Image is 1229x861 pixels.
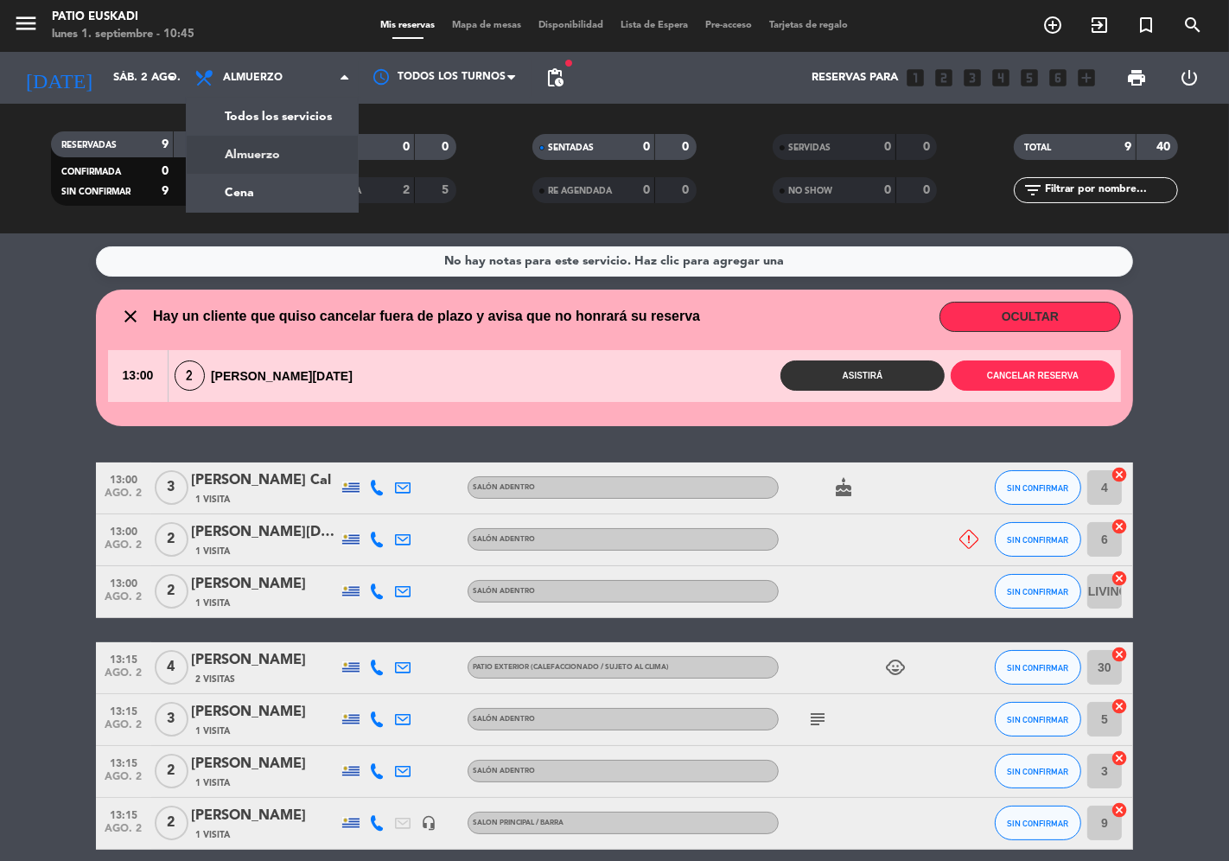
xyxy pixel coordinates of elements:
span: 13:00 [108,350,168,402]
span: Reservas para [812,71,898,85]
span: Disponibilidad [531,21,613,30]
span: Salón adentro [473,536,535,543]
span: NO SHOW [788,187,832,195]
span: ago. 2 [102,667,145,687]
i: power_settings_new [1179,67,1200,88]
span: 1 Visita [195,493,230,507]
strong: 5 [442,184,452,196]
div: [PERSON_NAME] [191,573,338,596]
span: Pre-acceso [697,21,761,30]
i: cancel [1111,749,1128,767]
span: SIN CONFIRMAR [1008,535,1069,545]
span: 2 [175,360,205,391]
span: Salón adentro [473,716,535,723]
button: SIN CONFIRMAR [995,574,1081,609]
span: 1 Visita [195,545,230,558]
span: TOTAL [1024,143,1051,152]
span: 13:00 [102,520,145,540]
i: turned_in_not [1136,15,1156,35]
i: cancel [1111,518,1128,535]
strong: 9 [1124,141,1131,153]
a: Almuerzo [187,136,358,174]
span: 4 [155,650,188,685]
div: [PERSON_NAME] [191,753,338,775]
strong: 0 [162,165,169,177]
div: [PERSON_NAME] [191,649,338,672]
span: pending_actions [544,67,565,88]
span: 2 Visitas [195,673,235,686]
span: ago. 2 [102,771,145,791]
span: Mapa de mesas [444,21,531,30]
span: ago. 2 [102,539,145,559]
i: looks_two [933,67,955,89]
i: search [1182,15,1203,35]
strong: 0 [442,141,452,153]
div: [PERSON_NAME] [191,701,338,724]
button: SIN CONFIRMAR [995,806,1081,840]
i: add_box [1075,67,1098,89]
span: 13:00 [102,572,145,592]
span: SIN CONFIRMAR [1008,819,1069,828]
span: 2 [155,522,188,557]
i: exit_to_app [1089,15,1110,35]
span: ago. 2 [102,719,145,739]
button: menu [13,10,39,42]
span: Tarjetas de regalo [761,21,857,30]
span: ago. 2 [102,823,145,843]
i: looks_one [904,67,927,89]
span: 13:15 [102,752,145,772]
div: [PERSON_NAME][DATE] [169,360,353,391]
a: Cena [187,174,358,212]
span: 2 [155,754,188,788]
button: SIN CONFIRMAR [995,522,1081,557]
strong: 0 [683,141,693,153]
strong: 9 [162,138,169,150]
span: CONFIRMADA [61,168,121,176]
strong: 0 [643,184,650,196]
button: SIN CONFIRMAR [995,470,1081,505]
div: [PERSON_NAME] [191,805,338,827]
i: cancel [1111,698,1128,715]
i: looks_3 [961,67,984,89]
strong: 0 [403,141,410,153]
span: Salón adentro [473,768,535,775]
i: close [120,306,141,327]
span: 1 Visita [195,724,230,738]
span: 3 [155,470,188,505]
span: Lista de Espera [613,21,697,30]
span: SIN CONFIRMAR [1008,663,1069,673]
button: Cancelar reserva [951,360,1115,391]
span: 1 Visita [195,776,230,790]
span: Patio Exterior (calefaccionado / sujeto al clima) [473,664,669,671]
strong: 0 [923,184,933,196]
button: SIN CONFIRMAR [995,650,1081,685]
strong: 0 [884,184,891,196]
i: [DATE] [13,59,105,97]
span: Mis reservas [373,21,444,30]
span: SIN CONFIRMAR [1008,587,1069,596]
span: 2 [155,574,188,609]
span: 13:00 [102,469,145,488]
i: cake [833,477,854,498]
i: cancel [1111,801,1128,819]
span: SIN CONFIRMAR [1008,483,1069,493]
i: add_circle_outline [1042,15,1063,35]
span: 13:15 [102,700,145,720]
i: cancel [1111,466,1128,483]
strong: 0 [683,184,693,196]
i: subject [807,709,828,730]
strong: 40 [1156,141,1174,153]
span: RE AGENDADA [548,187,612,195]
strong: 2 [403,184,410,196]
span: Hay un cliente que quiso cancelar fuera de plazo y avisa que no honrará su reserva [153,305,700,328]
span: SIN CONFIRMAR [1008,715,1069,724]
span: CANCELADA [308,187,361,195]
button: Asistirá [780,360,945,391]
span: fiber_manual_record [564,58,574,68]
span: RESERVADAS [61,141,117,150]
span: 2 [155,806,188,840]
span: ago. 2 [102,591,145,611]
span: Salon principal / barra [473,820,564,826]
div: No hay notas para este servicio. Haz clic para agregar una [445,252,785,271]
span: SIN CONFIRMAR [61,188,131,196]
